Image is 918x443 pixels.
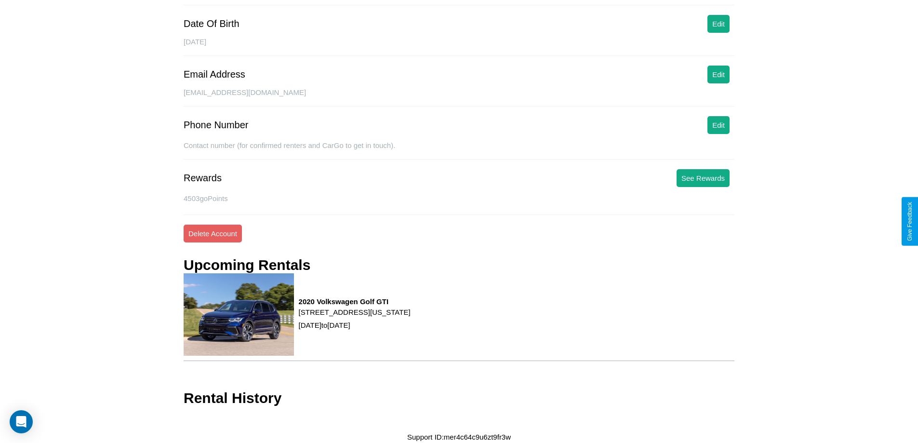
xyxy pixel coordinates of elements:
[184,38,734,56] div: [DATE]
[184,225,242,242] button: Delete Account
[299,319,411,332] p: [DATE] to [DATE]
[10,410,33,433] div: Open Intercom Messenger
[184,390,281,406] h3: Rental History
[707,66,730,83] button: Edit
[184,273,294,356] img: rental
[184,173,222,184] div: Rewards
[184,141,734,160] div: Contact number (for confirmed renters and CarGo to get in touch).
[184,88,734,107] div: [EMAIL_ADDRESS][DOMAIN_NAME]
[906,202,913,241] div: Give Feedback
[677,169,730,187] button: See Rewards
[184,257,310,273] h3: Upcoming Rentals
[299,306,411,319] p: [STREET_ADDRESS][US_STATE]
[184,120,249,131] div: Phone Number
[184,69,245,80] div: Email Address
[299,297,411,306] h3: 2020 Volkswagen Golf GTI
[707,15,730,33] button: Edit
[184,192,734,205] p: 4503 goPoints
[707,116,730,134] button: Edit
[184,18,239,29] div: Date Of Birth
